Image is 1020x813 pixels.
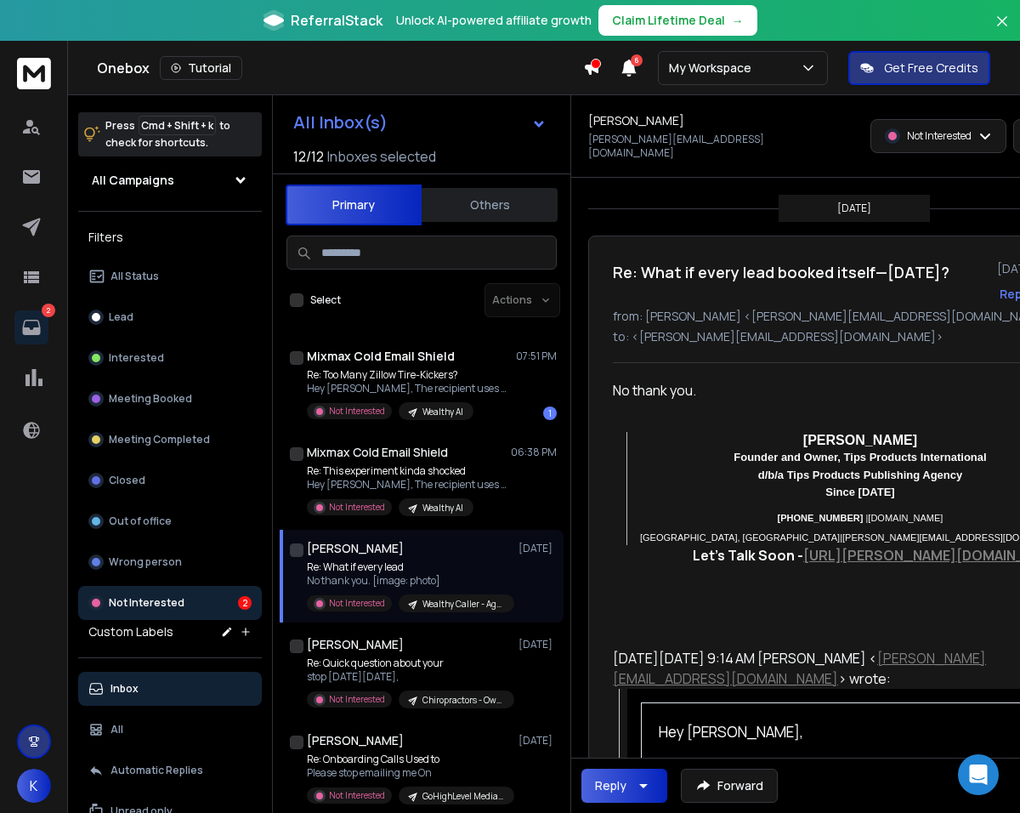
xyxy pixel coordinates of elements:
p: Not Interested [109,596,184,610]
div: 2 [238,596,252,610]
p: [PERSON_NAME][EMAIL_ADDRESS][DOMAIN_NAME] [588,133,849,160]
div: Reply [595,777,626,794]
button: Claim Lifetime Deal→ [598,5,757,36]
p: Lead [109,310,133,324]
p: Closed [109,474,145,487]
button: K [17,769,51,803]
button: Close banner [991,10,1013,51]
button: Primary [286,185,422,225]
a: [DOMAIN_NAME] [868,513,943,523]
font: d/b/a Tips Products Publishing Agency [758,469,963,481]
button: Inbox [78,672,262,706]
p: Not Interested [329,501,385,514]
p: Not Interested [329,693,385,706]
p: Out of office [109,515,172,528]
p: Chiropractors - Owners - [GEOGRAPHIC_DATA] [422,694,504,707]
p: Get Free Credits [884,60,978,77]
button: Wrong person [78,545,262,579]
h1: All Campaigns [92,172,174,189]
p: Wealthy AI [422,406,463,418]
button: Reply [581,769,667,803]
button: Meeting Booked [78,382,262,416]
button: All Status [78,259,262,293]
span: Founder and Owner, [734,451,843,463]
button: All Campaigns [78,163,262,197]
p: Re: What if every lead [307,560,511,574]
span: Tips Products International [844,451,987,463]
a: [GEOGRAPHIC_DATA], [GEOGRAPHIC_DATA] [640,532,840,543]
p: Not Interested [329,405,385,418]
span: | [778,513,943,523]
button: All Inbox(s) [280,105,560,139]
h3: Filters [78,225,262,249]
span: 12 / 12 [293,146,324,167]
p: All [110,723,123,736]
button: Out of office [78,504,262,538]
p: Not Interested [329,597,385,610]
p: Not Interested [907,129,972,143]
h3: Inboxes selected [327,146,436,167]
h3: Custom Labels [88,623,173,640]
span: ReferralStack [291,10,382,31]
a: [PERSON_NAME][EMAIL_ADDRESS][DOMAIN_NAME] [613,649,986,688]
p: [DATE] [518,542,557,555]
button: Not Interested2 [78,586,262,620]
p: Inbox [110,682,139,696]
label: Select [310,293,341,307]
p: [DATE] [518,638,557,651]
div: Onebox [97,56,583,80]
button: Forward [681,769,778,803]
p: Meeting Completed [109,433,210,446]
h1: Mixmax Cold Email Shield [307,348,455,365]
div: 1 [543,406,557,420]
p: Re: Onboarding Calls Used to [307,753,511,766]
p: stop [DATE][DATE], [307,670,511,684]
h1: Re: What if every lead booked itself—[DATE]? [613,260,949,284]
p: Wrong person [109,555,182,569]
h1: Mixmax Cold Email Shield [307,444,448,461]
p: GoHighLevel Media Owner Nurture – 20 Emails / 20 Days [422,790,504,803]
button: Tutorial [160,56,242,80]
p: Re: Quick question about your [307,657,511,670]
p: Re: Too Many Zillow Tire-Kickers? [307,368,511,382]
button: Lead [78,300,262,334]
h1: [PERSON_NAME] [307,636,404,653]
h1: All Inbox(s) [293,114,388,131]
h1: [PERSON_NAME] [588,112,684,129]
p: [DATE] [837,202,871,215]
span: 6 [631,54,643,66]
span: Cmd + Shift + k [139,116,216,135]
p: No thank you. [image: photo] [307,574,511,588]
button: Closed [78,463,262,497]
p: My Workspace [669,60,758,77]
p: Hey [PERSON_NAME], The recipient uses Mixmax [307,382,511,395]
p: Please stop emailing me On [307,766,511,780]
p: Not Interested [329,789,385,802]
button: Others [422,186,558,224]
p: Wealthy Caller - Agencies [422,598,504,611]
p: 06:38 PM [511,446,557,459]
p: Press to check for shortcuts. [105,117,230,151]
p: [DATE] [518,734,557,748]
button: Automatic Replies [78,753,262,787]
p: Wealthy AI [422,502,463,515]
button: Interested [78,341,262,375]
p: 07:51 PM [516,350,557,363]
a: [PHONE_NUMBER] [778,513,864,523]
p: Re: This experiment kinda shocked [307,464,511,478]
p: Interested [109,351,164,365]
span: [PERSON_NAME] [803,433,917,447]
span: → [732,12,744,29]
p: All Status [110,270,159,283]
h1: [PERSON_NAME] [307,732,404,749]
p: Unlock AI-powered affiliate growth [396,12,592,29]
button: All [78,713,262,747]
a: 2 [14,310,48,344]
p: Automatic Replies [110,764,203,777]
button: Meeting Completed [78,423,262,457]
